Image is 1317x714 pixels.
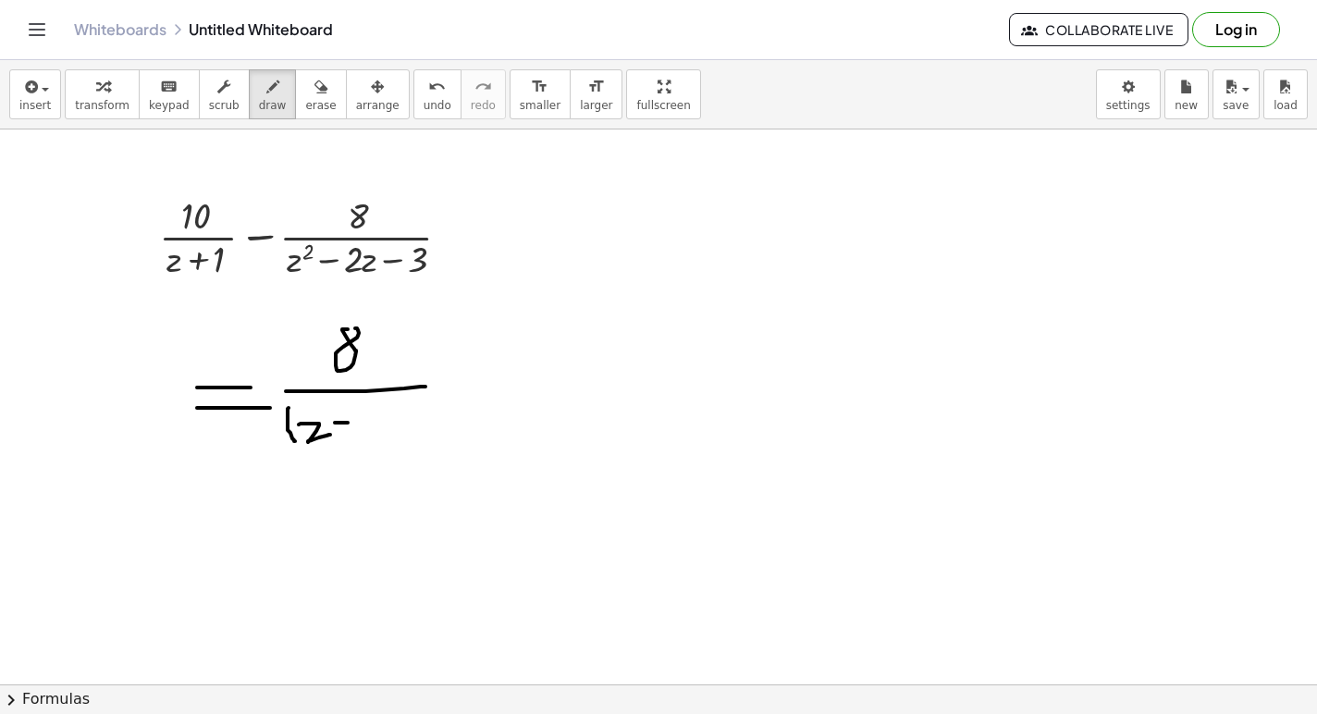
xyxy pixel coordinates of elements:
[531,76,548,98] i: format_size
[1223,99,1249,112] span: save
[1192,12,1280,47] button: Log in
[510,69,571,119] button: format_sizesmaller
[1009,13,1188,46] button: Collaborate Live
[1096,69,1161,119] button: settings
[209,99,240,112] span: scrub
[75,99,129,112] span: transform
[471,99,496,112] span: redo
[259,99,287,112] span: draw
[636,99,690,112] span: fullscreen
[1263,69,1308,119] button: load
[356,99,400,112] span: arrange
[424,99,451,112] span: undo
[199,69,250,119] button: scrub
[1175,99,1198,112] span: new
[1164,69,1209,119] button: new
[9,69,61,119] button: insert
[65,69,140,119] button: transform
[587,76,605,98] i: format_size
[305,99,336,112] span: erase
[626,69,700,119] button: fullscreen
[19,99,51,112] span: insert
[413,69,462,119] button: undoundo
[570,69,622,119] button: format_sizelarger
[346,69,410,119] button: arrange
[1274,99,1298,112] span: load
[139,69,200,119] button: keyboardkeypad
[1106,99,1151,112] span: settings
[520,99,560,112] span: smaller
[249,69,297,119] button: draw
[428,76,446,98] i: undo
[1212,69,1260,119] button: save
[22,15,52,44] button: Toggle navigation
[474,76,492,98] i: redo
[149,99,190,112] span: keypad
[580,99,612,112] span: larger
[160,76,178,98] i: keyboard
[74,20,166,39] a: Whiteboards
[461,69,506,119] button: redoredo
[295,69,346,119] button: erase
[1025,21,1173,38] span: Collaborate Live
